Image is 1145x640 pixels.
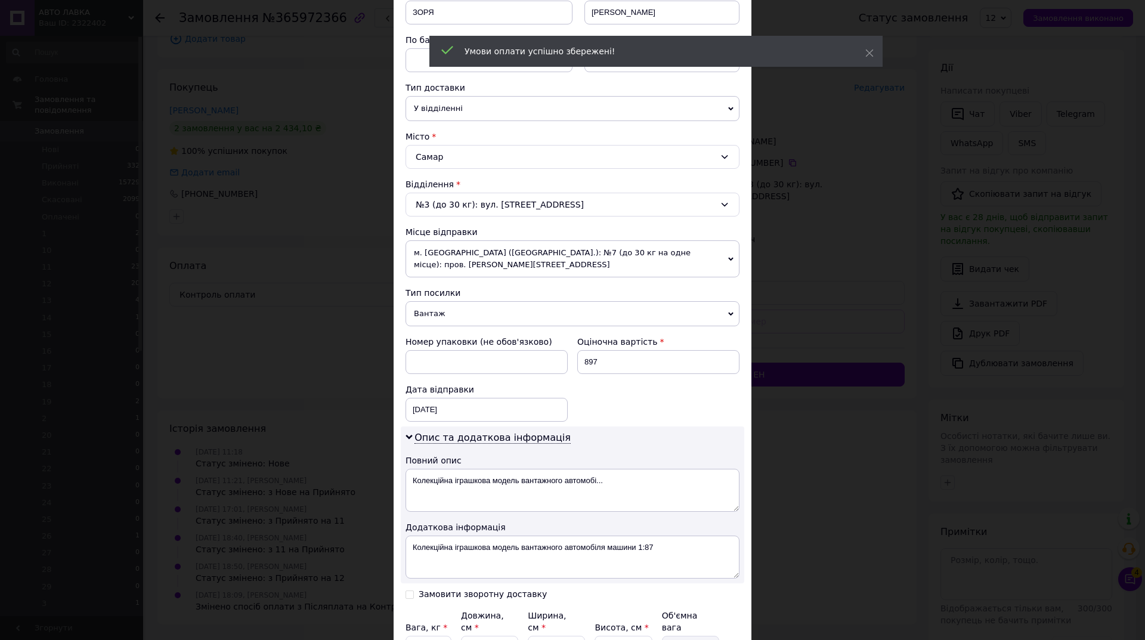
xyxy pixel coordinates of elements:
span: Місце відправки [406,227,478,237]
div: Номер упаковки (не обов'язково) [406,336,568,348]
span: Тип доставки [406,83,465,92]
span: Тип посилки [406,288,460,298]
div: Дата відправки [406,384,568,395]
label: Довжина, см [461,611,504,632]
span: У відділенні [406,96,739,121]
div: Повний опис [406,455,739,466]
span: Опис та додаткова інформація [414,432,571,444]
label: Вага, кг [406,623,447,632]
div: Місто [406,131,739,143]
div: Умови оплати успішно збережені! [465,45,835,57]
div: Об'ємна вага [662,610,719,633]
span: Вантаж [406,301,739,326]
div: Відділення [406,178,739,190]
div: Самар [406,145,739,169]
div: №3 (до 30 кг): вул. [STREET_ADDRESS] [406,193,739,217]
textarea: Колекційна іграшкова модель вантажного автомобі... [406,469,739,512]
div: Оціночна вартість [577,336,739,348]
label: Ширина, см [528,611,566,632]
div: Замовити зворотну доставку [419,589,547,599]
span: м. [GEOGRAPHIC_DATA] ([GEOGRAPHIC_DATA].): №7 (до 30 кг на одне місце): пров. [PERSON_NAME][STREE... [406,240,739,277]
label: Висота, см [595,623,648,632]
span: По батькові отримувача [406,35,512,45]
div: Додаткова інформація [406,521,739,533]
textarea: Колекційна іграшкова модель вантажного автомобіля машини 1:87 [406,536,739,579]
span: Телефон отримувача [584,35,677,45]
